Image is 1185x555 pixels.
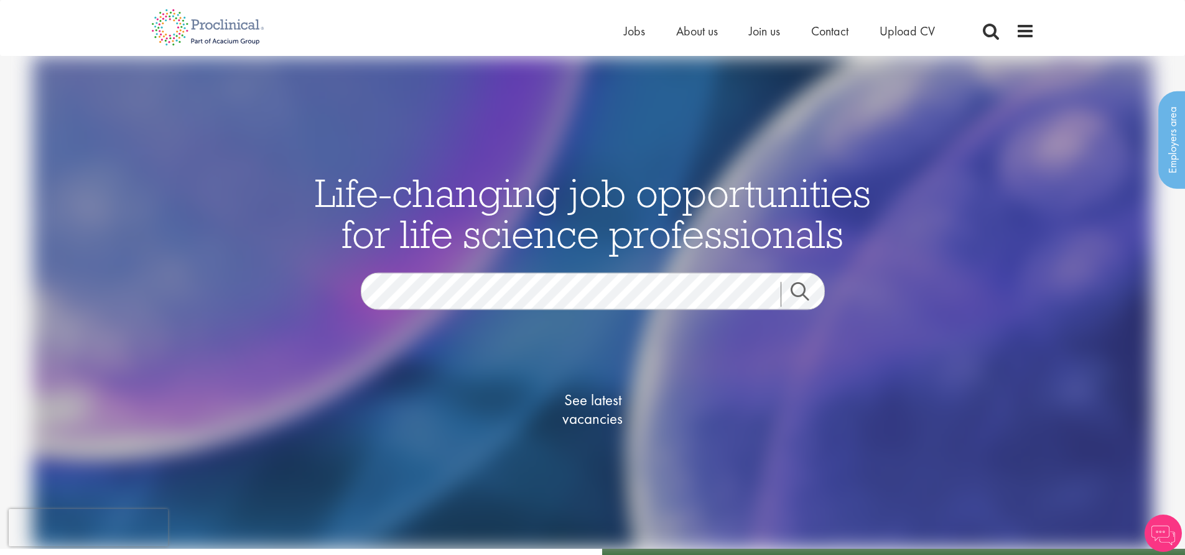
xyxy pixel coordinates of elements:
[880,23,935,39] a: Upload CV
[749,23,780,39] a: Join us
[9,509,168,546] iframe: reCAPTCHA
[676,23,718,39] a: About us
[811,23,848,39] a: Contact
[531,341,655,478] a: See latestvacancies
[781,282,834,307] a: Job search submit button
[1145,515,1182,552] img: Chatbot
[531,391,655,428] span: See latest vacancies
[32,56,1153,549] img: candidate home
[624,23,645,39] a: Jobs
[315,168,871,259] span: Life-changing job opportunities for life science professionals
